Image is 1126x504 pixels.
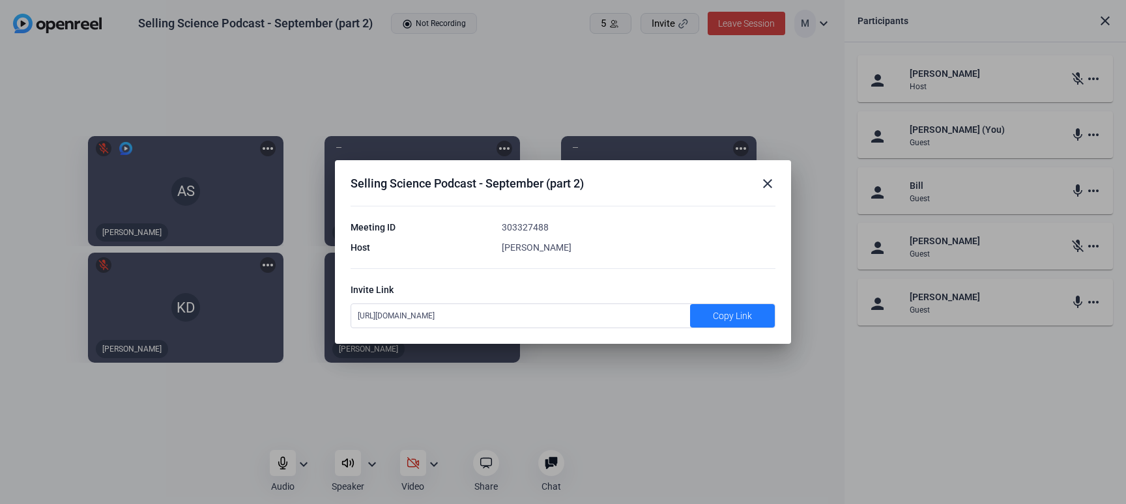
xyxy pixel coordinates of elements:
div: Host [351,241,487,254]
div: Invite Link [351,283,775,296]
button: Copy Link [690,304,775,328]
mat-icon: close [760,176,775,191]
div: [URL][DOMAIN_NAME] [351,304,690,328]
div: 303327488 [502,221,775,234]
span: Copy Link [713,309,752,323]
div: Meeting ID [351,221,487,234]
div: [PERSON_NAME] [502,241,775,254]
div: Selling Science Podcast - September (part 2) [351,176,584,191]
